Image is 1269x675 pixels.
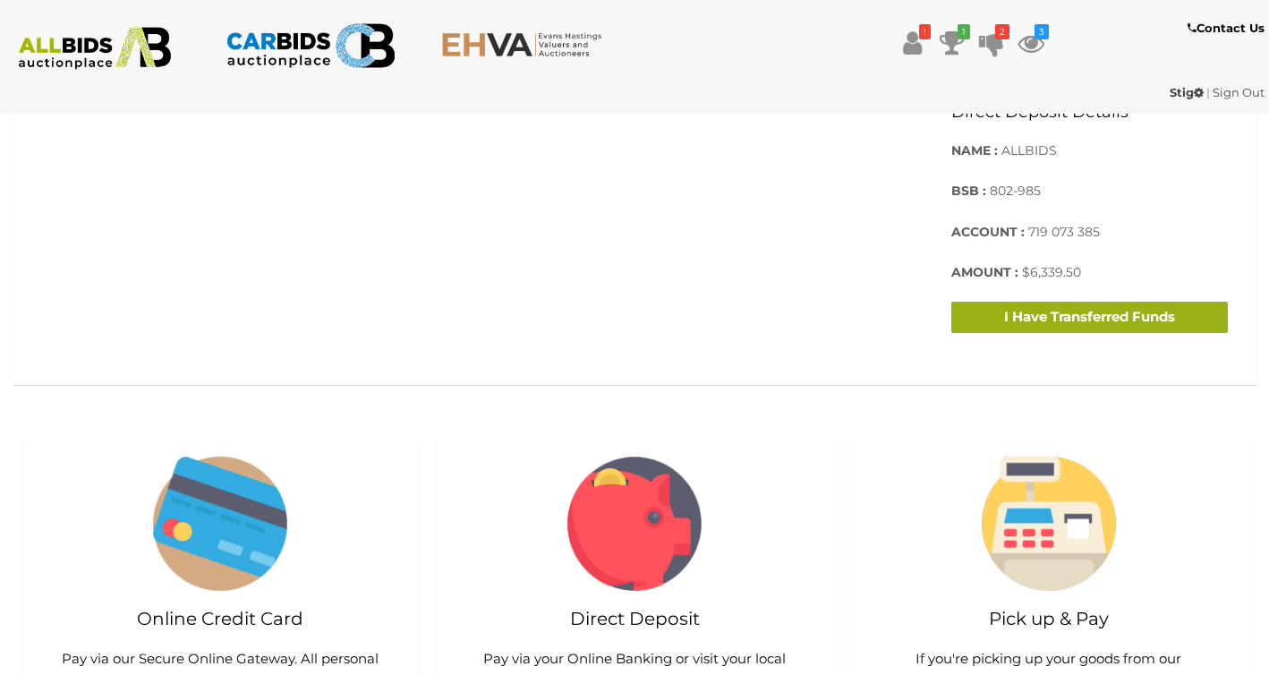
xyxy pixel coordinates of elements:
a: Sign Out [1213,85,1265,99]
i: ! [919,24,931,39]
strong: Stig [1170,85,1204,99]
img: pick-up-and-pay-icon.png [982,457,1116,591]
img: EHVA.com.au [441,31,611,57]
img: ALLBIDS.com.au [10,27,180,70]
a: ! [899,27,926,59]
i: 3 [1035,24,1049,39]
img: CARBIDS.com.au [226,18,396,73]
h2: Online Credit Card [40,609,401,628]
strong: NAME : [951,142,998,158]
span: $6,339.50 [1022,264,1081,280]
span: 719 073 385 [1028,224,1100,240]
h2: Direct Deposit [455,609,815,628]
img: direct-deposit-icon.png [567,457,702,591]
a: 1 [939,27,966,59]
h2: Pick up & Pay [868,609,1229,628]
a: 3 [1018,27,1044,59]
a: 2 [978,27,1005,59]
img: payment-questions.png [153,457,287,591]
i: 2 [995,24,1009,39]
span: | [1206,85,1210,99]
span: ALLBIDS [1001,142,1057,158]
b: Contact Us [1188,21,1265,35]
button: I Have Transferred Funds [951,302,1228,333]
strong: ACCOUNT : [951,224,1025,240]
i: 1 [958,24,970,39]
span: 802-985 [990,183,1041,199]
a: Contact Us [1188,18,1269,38]
strong: BSB : [951,183,986,199]
strong: AMOUNT : [951,264,1018,280]
a: Stig [1170,85,1206,99]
